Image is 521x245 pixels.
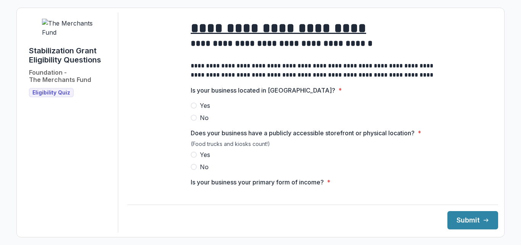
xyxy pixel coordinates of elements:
span: No [200,162,209,171]
h1: Stabilization Grant Eligibility Questions [29,46,112,64]
button: Submit [447,211,498,229]
span: Eligibility Quiz [32,90,70,96]
img: The Merchants Fund [42,19,99,37]
span: Yes [200,101,210,110]
span: Yes [200,150,210,159]
span: No [200,113,209,122]
p: Is your business located in [GEOGRAPHIC_DATA]? [191,86,335,95]
p: Is your business your primary form of income? [191,178,324,187]
div: (Food trucks and kiosks count!) [191,141,435,150]
h2: Foundation - The Merchants Fund [29,69,91,83]
p: Does your business have a publicly accessible storefront or physical location? [191,128,415,138]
